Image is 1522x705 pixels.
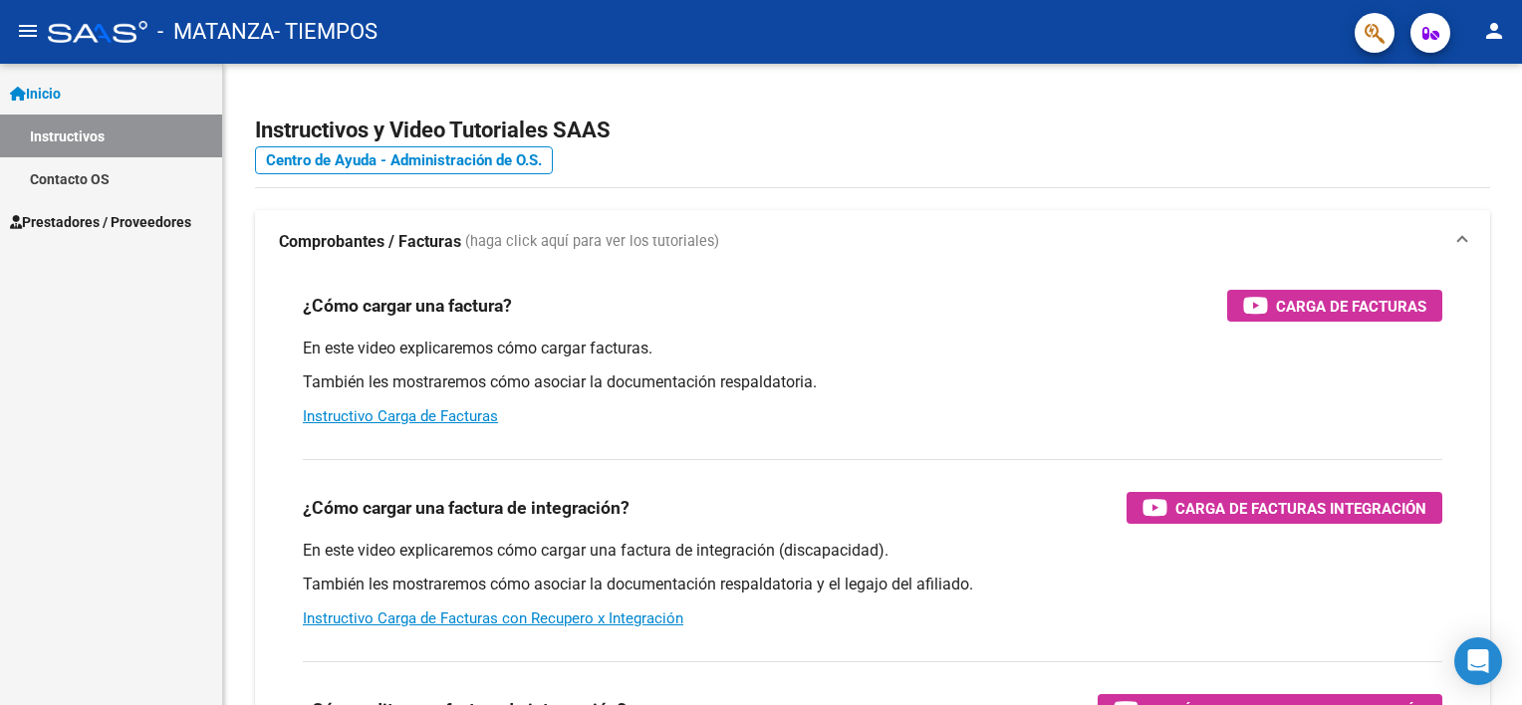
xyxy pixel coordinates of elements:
[1482,19,1506,43] mat-icon: person
[1276,294,1426,319] span: Carga de Facturas
[279,231,461,253] strong: Comprobantes / Facturas
[303,574,1442,595] p: También les mostraremos cómo asociar la documentación respaldatoria y el legajo del afiliado.
[303,338,1442,359] p: En este video explicaremos cómo cargar facturas.
[1454,637,1502,685] div: Open Intercom Messenger
[303,407,498,425] a: Instructivo Carga de Facturas
[255,112,1490,149] h2: Instructivos y Video Tutoriales SAAS
[303,494,630,522] h3: ¿Cómo cargar una factura de integración?
[303,609,683,627] a: Instructivo Carga de Facturas con Recupero x Integración
[1227,290,1442,322] button: Carga de Facturas
[157,10,274,54] span: - MATANZA
[255,210,1490,274] mat-expansion-panel-header: Comprobantes / Facturas (haga click aquí para ver los tutoriales)
[10,211,191,233] span: Prestadores / Proveedores
[255,146,553,174] a: Centro de Ayuda - Administración de O.S.
[303,371,1442,393] p: También les mostraremos cómo asociar la documentación respaldatoria.
[1127,492,1442,524] button: Carga de Facturas Integración
[465,231,719,253] span: (haga click aquí para ver los tutoriales)
[16,19,40,43] mat-icon: menu
[1175,496,1426,521] span: Carga de Facturas Integración
[303,540,1442,562] p: En este video explicaremos cómo cargar una factura de integración (discapacidad).
[10,83,61,105] span: Inicio
[303,292,512,320] h3: ¿Cómo cargar una factura?
[274,10,378,54] span: - TIEMPOS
